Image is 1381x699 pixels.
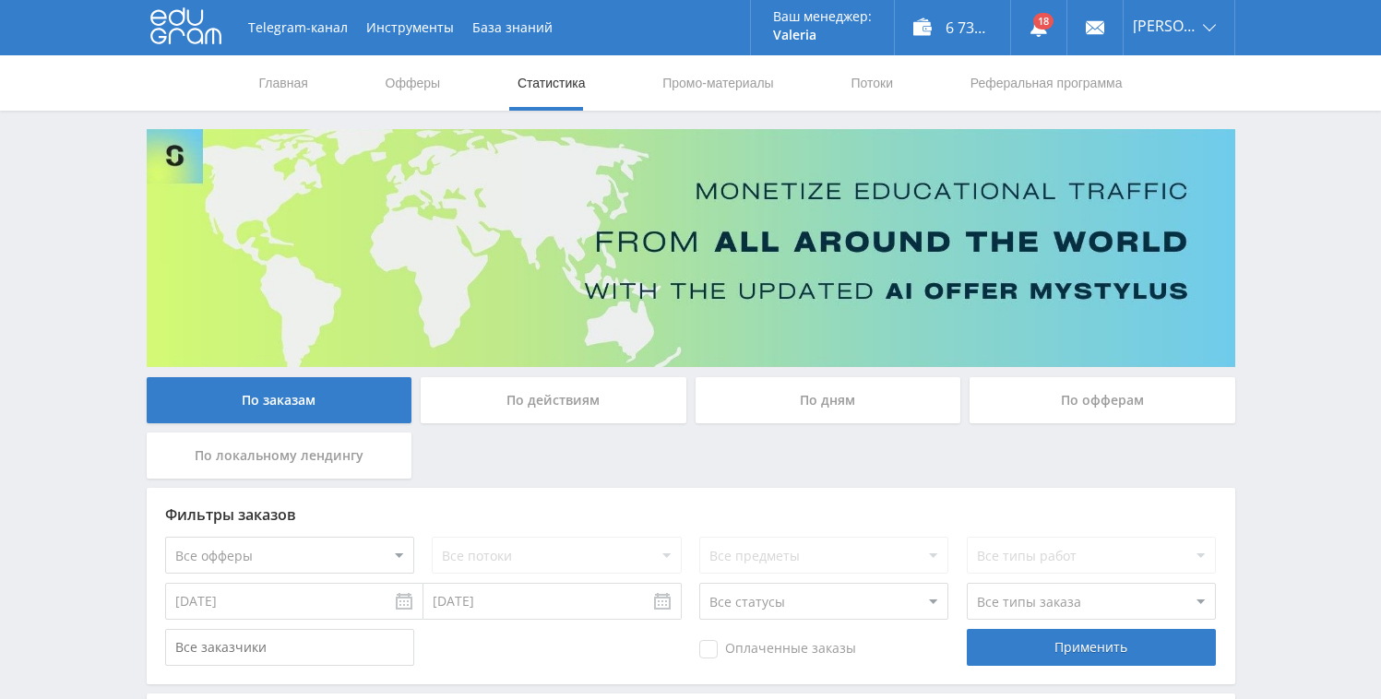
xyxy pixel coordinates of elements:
[970,377,1235,423] div: По офферам
[967,629,1216,666] div: Применить
[699,640,856,658] span: Оплаченные заказы
[147,432,412,479] div: По локальному лендингу
[1133,18,1197,33] span: [PERSON_NAME]
[165,506,1217,523] div: Фильтры заказов
[516,55,588,111] a: Статистика
[165,629,414,666] input: Все заказчики
[257,55,310,111] a: Главная
[661,55,775,111] a: Промо-материалы
[849,55,895,111] a: Потоки
[696,377,961,423] div: По дням
[384,55,443,111] a: Офферы
[969,55,1125,111] a: Реферальная программа
[147,129,1235,367] img: Banner
[147,377,412,423] div: По заказам
[421,377,686,423] div: По действиям
[773,9,872,24] p: Ваш менеджер:
[773,28,872,42] p: Valeria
